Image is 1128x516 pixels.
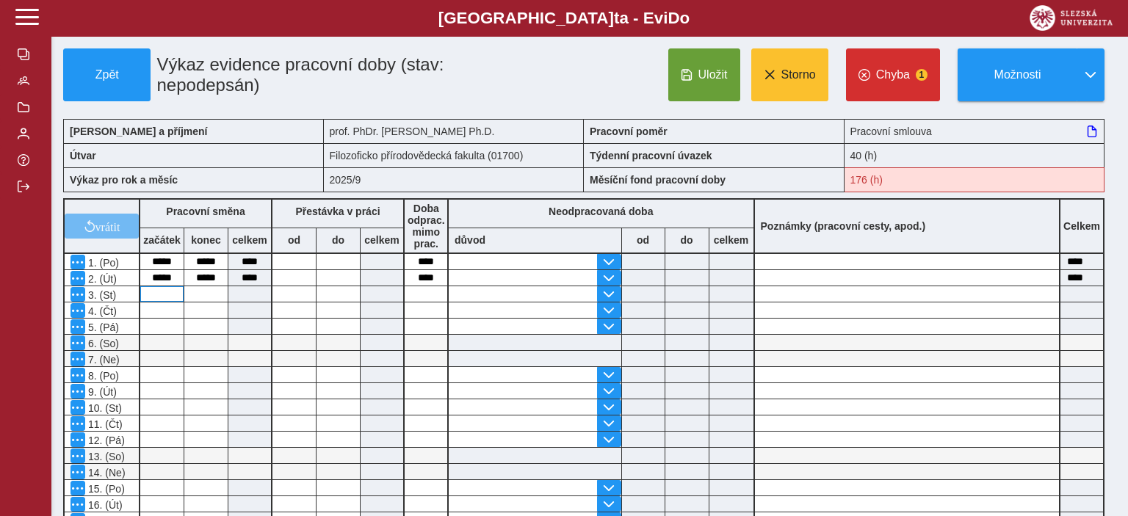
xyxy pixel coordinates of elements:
[70,416,85,431] button: Menu
[70,150,96,161] b: Útvar
[1063,220,1100,232] b: Celkem
[70,68,144,81] span: Zpět
[85,467,126,479] span: 14. (Ne)
[70,400,85,415] button: Menu
[455,234,485,246] b: důvod
[85,386,117,398] span: 9. (Út)
[85,289,116,301] span: 3. (St)
[751,48,828,101] button: Storno
[85,321,119,333] span: 5. (Pá)
[317,234,360,246] b: do
[846,48,940,101] button: Chyba1
[361,234,403,246] b: celkem
[140,234,184,246] b: začátek
[85,435,125,446] span: 12. (Pá)
[70,174,178,186] b: Výkaz pro rok a měsíc
[85,418,123,430] span: 11. (Čt)
[85,483,125,495] span: 15. (Po)
[295,206,380,217] b: Přestávka v práci
[590,174,726,186] b: Měsíční fond pracovní doby
[70,465,85,479] button: Menu
[85,257,119,269] span: 1. (Po)
[70,352,85,366] button: Menu
[324,143,585,167] div: Filozoficko přírodovědecká fakulta (01700)
[324,119,585,143] div: prof. PhDr. [PERSON_NAME] Ph.D.
[70,319,85,334] button: Menu
[698,68,728,81] span: Uložit
[70,497,85,512] button: Menu
[85,370,119,382] span: 8. (Po)
[85,354,120,366] span: 7. (Ne)
[63,48,151,101] button: Zpět
[958,48,1077,101] button: Možnosti
[85,273,117,285] span: 2. (Út)
[166,206,245,217] b: Pracovní směna
[665,234,709,246] b: do
[85,402,122,414] span: 10. (St)
[70,481,85,495] button: Menu
[70,448,85,463] button: Menu
[408,203,445,250] b: Doba odprac. mimo prac.
[876,68,910,81] span: Chyba
[622,234,665,246] b: od
[184,234,228,246] b: konec
[668,9,679,27] span: D
[70,287,85,302] button: Menu
[85,338,119,349] span: 6. (So)
[1030,5,1113,31] img: logo_web_su.png
[70,384,85,399] button: Menu
[85,305,117,317] span: 4. (Čt)
[916,69,928,81] span: 1
[970,68,1065,81] span: Možnosti
[70,255,85,269] button: Menu
[65,214,139,239] button: vrátit
[590,150,712,161] b: Týdenní pracovní úvazek
[549,206,653,217] b: Neodpracovaná doba
[272,234,316,246] b: od
[845,167,1105,192] div: Fond pracovní doby (176 h) a součet hodin (16 h) se neshodují!
[614,9,619,27] span: t
[680,9,690,27] span: o
[85,499,123,511] span: 16. (Út)
[44,9,1084,28] b: [GEOGRAPHIC_DATA] a - Evi
[590,126,668,137] b: Pracovní poměr
[845,143,1105,167] div: 40 (h)
[324,167,585,192] div: 2025/9
[845,119,1105,143] div: Pracovní smlouva
[70,335,85,350] button: Menu
[95,220,120,232] span: vrátit
[781,68,816,81] span: Storno
[70,368,85,382] button: Menu
[70,432,85,447] button: Menu
[70,126,207,137] b: [PERSON_NAME] a příjmení
[70,271,85,286] button: Menu
[151,48,502,101] h1: Výkaz evidence pracovní doby (stav: nepodepsán)
[228,234,271,246] b: celkem
[85,451,125,462] span: 13. (So)
[755,220,932,232] b: Poznámky (pracovní cesty, apod.)
[668,48,740,101] button: Uložit
[709,234,753,246] b: celkem
[70,303,85,318] button: Menu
